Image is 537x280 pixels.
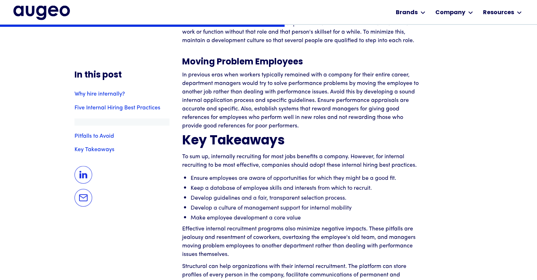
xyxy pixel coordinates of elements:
li: Keep a database of employee skills and interests from which to recruit. [191,183,422,192]
img: Augeo's full logo in midnight blue. [13,6,70,20]
p: When you hire an internal candidate for one job, you'll generally create a vacancy for their old ... [182,11,422,45]
h2: Key Takeaways [182,134,422,149]
div: Brands [396,8,418,17]
div: Company [435,8,465,17]
p: In previous eras when workers typically remained with a company for their entire career, departme... [182,71,422,130]
h3: Moving Problem Employees [182,48,422,67]
li: Develop guidelines and a fair, transparent selection process. [191,193,422,201]
li: Develop a culture of management support for internal mobility [191,203,422,211]
li: Ensure employees are aware of opportunities for which they might be a good fit. [191,173,422,182]
div: Resources [483,8,514,17]
a: home [13,6,70,20]
p: To sum up, internally recruiting for most jobs benefits a company. However, for internal recruiti... [182,153,422,170]
a: Pitfalls to Avoid [74,133,169,139]
li: Make employee development a core value [191,213,422,221]
h5: In this post [74,71,169,80]
p: Effective internal recruitment programs also minimize negative impacts. These pitfalls are jealou... [182,225,422,259]
a: Key Takeaways [74,147,169,153]
a: Five Internal Hiring Best Practices [74,105,169,111]
a: Why hire internally? [74,91,169,97]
